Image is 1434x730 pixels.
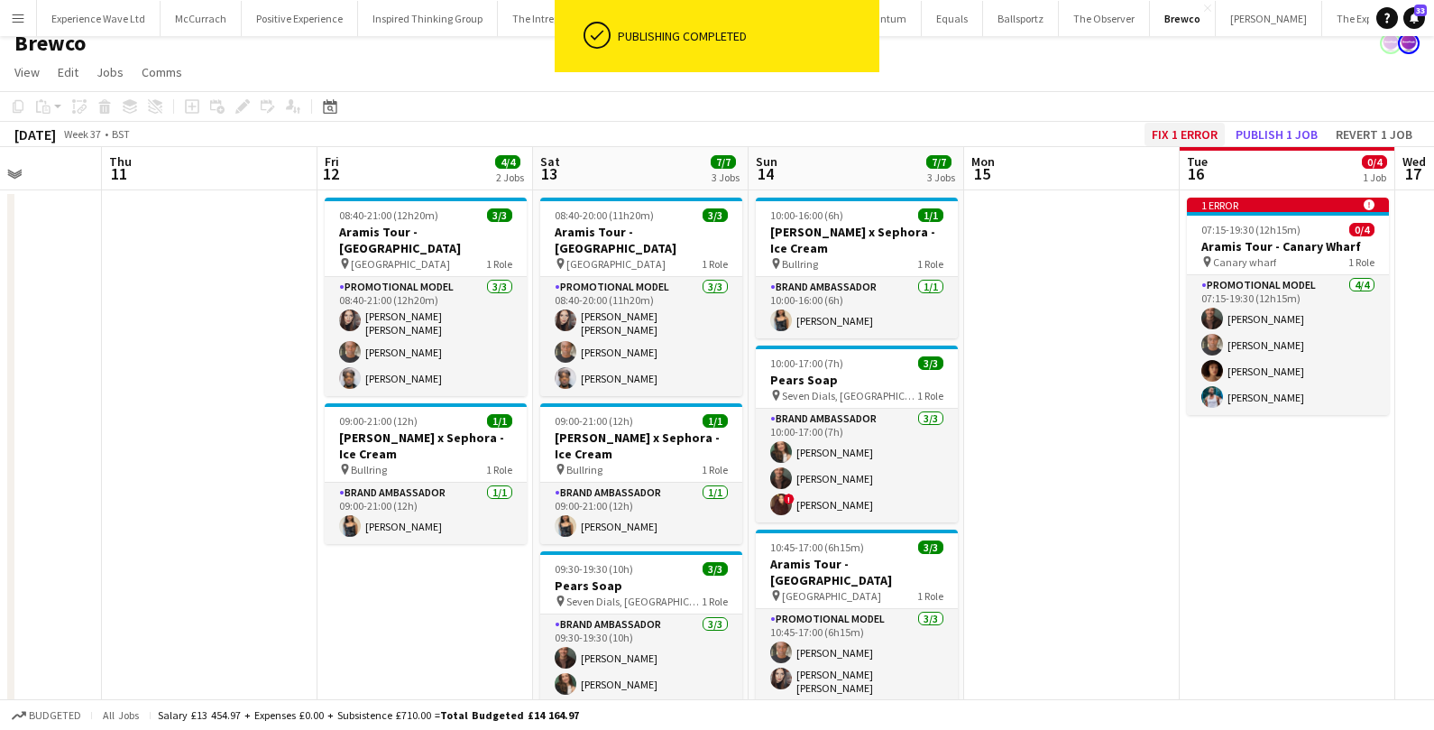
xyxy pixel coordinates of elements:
span: 3/3 [918,541,943,554]
div: 08:40-21:00 (12h20m)3/3Aramis Tour - [GEOGRAPHIC_DATA] [GEOGRAPHIC_DATA]1 RolePromotional Model3/... [325,198,527,396]
span: 7/7 [926,155,951,169]
span: Budgeted [29,709,81,722]
a: Comms [134,60,189,84]
span: 1 Role [917,257,943,271]
span: Sat [540,153,560,170]
app-card-role: Promotional Model3/310:45-17:00 (6h15m)[PERSON_NAME][PERSON_NAME] [PERSON_NAME][PERSON_NAME] [756,609,958,728]
span: 17 [1400,163,1426,184]
button: Quantum [845,1,922,36]
app-card-role: Brand Ambassador1/110:00-16:00 (6h)[PERSON_NAME] [756,277,958,338]
span: 1 Role [702,595,728,608]
span: 1 Role [702,257,728,271]
button: [PERSON_NAME] [1216,1,1322,36]
h3: [PERSON_NAME] x Sephora - Ice Cream [756,224,958,256]
span: 0/4 [1349,223,1374,236]
a: Edit [51,60,86,84]
span: 0/4 [1362,155,1387,169]
span: All jobs [99,708,142,722]
h1: Brewco [14,30,86,57]
span: 3/3 [703,208,728,222]
app-job-card: 08:40-20:00 (11h20m)3/3Aramis Tour - [GEOGRAPHIC_DATA] [GEOGRAPHIC_DATA]1 RolePromotional Model3/... [540,198,742,396]
span: 15 [969,163,995,184]
button: Revert 1 job [1328,123,1420,146]
span: [GEOGRAPHIC_DATA] [351,257,450,271]
span: 13 [538,163,560,184]
span: 08:40-21:00 (12h20m) [339,208,438,222]
span: 4/4 [495,155,520,169]
span: Canary wharf [1213,255,1276,269]
span: Bullring [782,257,818,271]
h3: Aramis Tour - [GEOGRAPHIC_DATA] [756,556,958,588]
span: Thu [109,153,132,170]
div: [DATE] [14,125,56,143]
span: Seven Dials, [GEOGRAPHIC_DATA], [GEOGRAPHIC_DATA] [782,389,917,402]
app-job-card: 10:00-16:00 (6h)1/1[PERSON_NAME] x Sephora - Ice Cream Bullring1 RoleBrand Ambassador1/110:00-16:... [756,198,958,338]
span: Sun [756,153,777,170]
a: Jobs [89,60,131,84]
app-card-role: Brand Ambassador3/309:30-19:30 (10h)[PERSON_NAME][PERSON_NAME]![PERSON_NAME] [540,614,742,728]
span: 3/3 [918,356,943,370]
button: Experience Wave Ltd [37,1,161,36]
div: 1 Job [1363,171,1386,184]
button: The Observer [1059,1,1150,36]
span: 3/3 [487,208,512,222]
app-user-avatar: Sophie Barnes [1380,32,1402,54]
h3: Aramis Tour - Canary Wharf [1187,238,1389,254]
div: 10:45-17:00 (6h15m)3/3Aramis Tour - [GEOGRAPHIC_DATA] [GEOGRAPHIC_DATA]1 RolePromotional Model3/3... [756,530,958,728]
span: 1 Role [1348,255,1374,269]
button: The Intrepid Collective [498,1,630,36]
span: 1/1 [703,414,728,428]
h3: [PERSON_NAME] x Sephora - Ice Cream [325,430,527,462]
span: Fri [325,153,339,170]
span: 10:00-16:00 (6h) [770,208,843,222]
div: 09:00-21:00 (12h)1/1[PERSON_NAME] x Sephora - Ice Cream Bullring1 RoleBrand Ambassador1/109:00-21... [540,403,742,544]
span: 7/7 [711,155,736,169]
div: Salary £13 454.97 + Expenses £0.00 + Subsistence £710.00 = [158,708,579,722]
span: 3/3 [703,562,728,576]
span: 14 [753,163,777,184]
span: Wed [1402,153,1426,170]
span: 1/1 [487,414,512,428]
span: 1 Role [917,589,943,603]
div: 10:00-17:00 (7h)3/3Pears Soap Seven Dials, [GEOGRAPHIC_DATA], [GEOGRAPHIC_DATA]1 RoleBrand Ambass... [756,346,958,522]
span: 16 [1184,163,1208,184]
span: 12 [322,163,339,184]
app-card-role: Brand Ambassador1/109:00-21:00 (12h)[PERSON_NAME] [540,483,742,544]
a: 33 [1403,7,1425,29]
span: 07:15-19:30 (12h15m) [1201,223,1301,236]
span: 11 [106,163,132,184]
span: 1 Role [702,463,728,476]
span: Bullring [566,463,602,476]
span: 09:30-19:30 (10h) [555,562,633,576]
span: 1/1 [918,208,943,222]
app-card-role: Promotional Model4/407:15-19:30 (12h15m)[PERSON_NAME][PERSON_NAME][PERSON_NAME][PERSON_NAME] [1187,275,1389,415]
app-card-role: Brand Ambassador3/310:00-17:00 (7h)[PERSON_NAME][PERSON_NAME]![PERSON_NAME] [756,409,958,522]
app-job-card: 1 error 07:15-19:30 (12h15m)0/4Aramis Tour - Canary Wharf Canary wharf1 RolePromotional Model4/40... [1187,198,1389,415]
span: 09:00-21:00 (12h) [555,414,633,428]
h3: Pears Soap [756,372,958,388]
div: 3 Jobs [712,171,740,184]
h3: [PERSON_NAME] x Sephora - Ice Cream [540,430,742,462]
span: 1 Role [486,257,512,271]
span: View [14,64,40,80]
app-job-card: 09:30-19:30 (10h)3/3Pears Soap Seven Dials, [GEOGRAPHIC_DATA]1 RoleBrand Ambassador3/309:30-19:30... [540,551,742,728]
h3: Pears Soap [540,578,742,594]
div: 2 Jobs [496,171,524,184]
button: Brewco [1150,1,1216,36]
div: 1 error [1187,198,1389,212]
div: BST [112,127,130,141]
span: Seven Dials, [GEOGRAPHIC_DATA] [566,595,702,608]
span: 10:00-17:00 (7h) [770,356,843,370]
span: 1 Role [917,389,943,402]
span: Jobs [97,64,124,80]
app-card-role: Promotional Model3/308:40-21:00 (12h20m)[PERSON_NAME] [PERSON_NAME][PERSON_NAME][PERSON_NAME] [325,277,527,396]
span: 10:45-17:00 (6h15m) [770,541,864,554]
span: Tue [1187,153,1208,170]
h3: Aramis Tour - [GEOGRAPHIC_DATA] [540,224,742,256]
app-user-avatar: Sophie Barnes [1398,32,1420,54]
span: 33 [1414,5,1427,16]
button: Inspired Thinking Group [358,1,498,36]
span: 1 Role [486,463,512,476]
